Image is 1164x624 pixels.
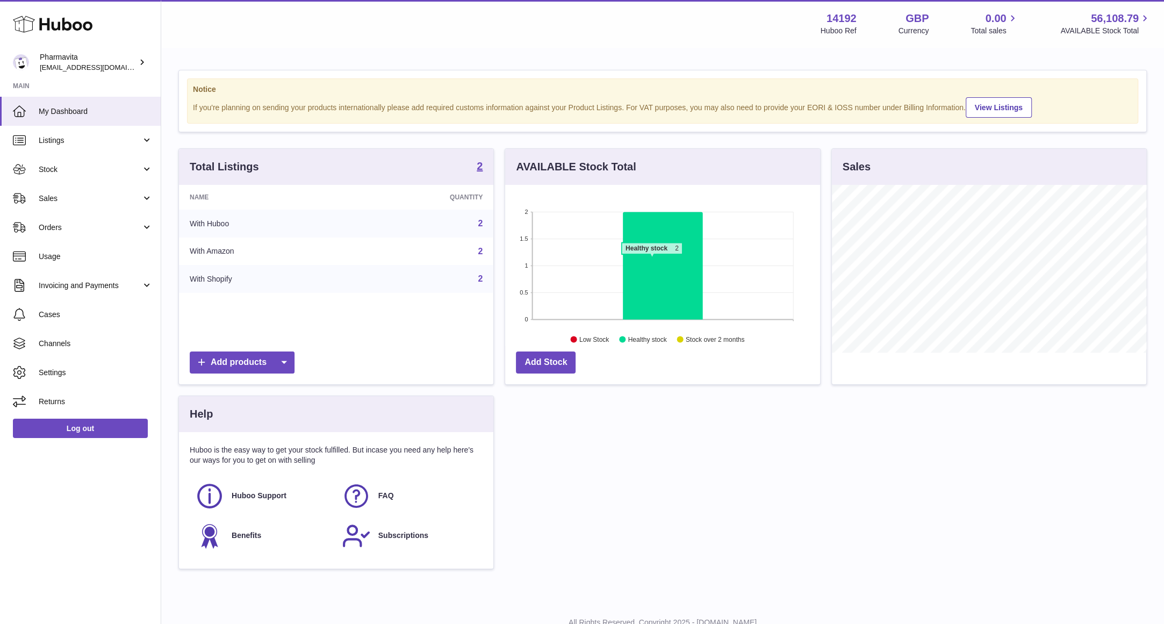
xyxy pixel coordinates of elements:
h3: AVAILABLE Stock Total [516,160,636,174]
div: Huboo Ref [821,26,857,36]
a: FAQ [342,482,478,511]
span: Cases [39,310,153,320]
span: 56,108.79 [1091,11,1139,26]
td: With Huboo [179,210,351,238]
span: Total sales [971,26,1018,36]
a: Huboo Support [195,482,331,511]
a: Add Stock [516,352,576,374]
span: Subscriptions [378,530,428,541]
span: Channels [39,339,153,349]
a: Subscriptions [342,521,478,550]
a: Benefits [195,521,331,550]
span: AVAILABLE Stock Total [1060,26,1151,36]
td: With Shopify [179,265,351,293]
text: Low Stock [579,336,609,343]
h3: Help [190,407,213,421]
span: Returns [39,397,153,407]
span: [EMAIL_ADDRESS][DOMAIN_NAME] [40,63,158,71]
text: 1 [525,262,528,269]
text: 1.5 [520,235,528,242]
span: Sales [39,193,141,204]
a: Add products [190,352,294,374]
a: 0.00 Total sales [971,11,1018,36]
img: matt.simic@pharmavita.uk [13,54,29,70]
th: Name [179,185,351,210]
span: Usage [39,252,153,262]
span: FAQ [378,491,394,501]
h3: Total Listings [190,160,259,174]
tspan: Healthy stock [626,245,667,252]
a: 2 [478,219,483,228]
a: Log out [13,419,148,438]
span: Benefits [232,530,261,541]
strong: GBP [906,11,929,26]
div: Currency [899,26,929,36]
span: Invoicing and Payments [39,281,141,291]
text: 2 [525,209,528,215]
h3: Sales [843,160,871,174]
span: Orders [39,223,141,233]
span: Settings [39,368,153,378]
a: View Listings [966,97,1032,118]
td: With Amazon [179,238,351,266]
a: 56,108.79 AVAILABLE Stock Total [1060,11,1151,36]
span: Listings [39,135,141,146]
p: Huboo is the easy way to get your stock fulfilled. But incase you need any help here's our ways f... [190,445,483,465]
div: If you're planning on sending your products internationally please add required customs informati... [193,96,1132,118]
div: Pharmavita [40,52,136,73]
th: Quantity [351,185,493,210]
span: My Dashboard [39,106,153,117]
text: 0.5 [520,289,528,296]
text: 0 [525,316,528,322]
a: 2 [477,161,483,174]
span: Huboo Support [232,491,286,501]
span: Stock [39,164,141,175]
a: 2 [478,247,483,256]
text: Healthy stock [628,336,667,343]
strong: 2 [477,161,483,171]
strong: 14192 [827,11,857,26]
text: Stock over 2 months [686,336,744,343]
strong: Notice [193,84,1132,95]
tspan: 2 [675,245,679,252]
a: 2 [478,274,483,283]
span: 0.00 [986,11,1007,26]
